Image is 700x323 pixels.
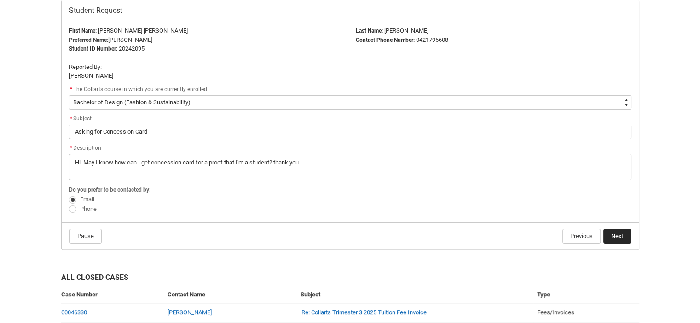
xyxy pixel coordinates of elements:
[69,37,108,43] strong: Preferred Name:
[70,86,72,92] abbr: required
[69,115,92,122] span: Subject
[416,36,448,43] span: 0421795608
[80,196,94,203] span: Email
[356,37,415,43] strong: Contact Phone Number:
[562,229,601,244] button: Previous
[301,308,427,317] a: Re: Collarts Trimester 3 2025 Tuition Fee Invoice
[61,286,164,303] th: Case Number
[356,26,631,35] p: [PERSON_NAME]
[164,286,296,303] th: Contact Name
[69,28,97,34] strong: First Name:
[69,44,345,53] p: 20242095
[69,187,150,193] span: Do you prefer to be contacted by:
[533,286,639,303] th: Type
[69,62,631,72] p: Reported By:
[356,28,383,34] strong: Last Name:
[69,229,102,244] button: Pause
[297,286,534,303] th: Subject
[69,145,101,151] span: Description
[69,71,631,80] p: [PERSON_NAME]
[70,115,72,122] abbr: required
[69,6,122,15] span: Student Request
[61,272,639,286] h2: All Closed Cases
[70,145,72,151] abbr: required
[168,309,212,316] a: [PERSON_NAME]
[61,309,87,316] a: 00046330
[69,26,345,35] p: [PERSON_NAME] [PERSON_NAME]
[80,205,97,212] span: Phone
[603,229,631,244] button: Next
[537,309,574,316] span: Fees/Invoices
[69,45,117,52] strong: Student ID Number:
[73,86,207,92] span: The Collarts course in which you are currently enrolled
[108,36,152,43] span: [PERSON_NAME]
